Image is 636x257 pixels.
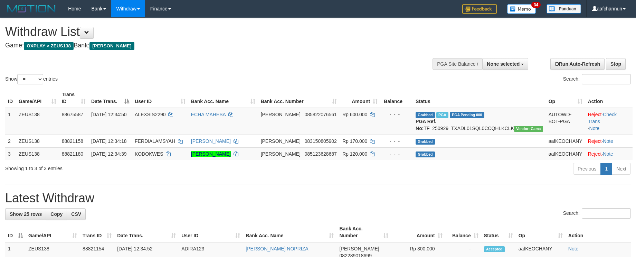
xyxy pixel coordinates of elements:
span: Copy 085822076561 to clipboard [304,112,336,117]
td: TF_250929_TXADL01SQL0CCQHLKCLK [413,108,546,135]
span: CSV [71,211,81,217]
span: [DATE] 12:34:18 [91,138,126,144]
th: Bank Acc. Number: activate to sort column ascending [258,88,340,108]
td: aafKEOCHANY [546,135,585,147]
span: 88821158 [62,138,83,144]
span: Accepted [484,246,505,252]
span: Copy [50,211,63,217]
th: Bank Acc. Name: activate to sort column ascending [243,222,336,242]
span: [DATE] 12:34:39 [91,151,126,157]
th: Amount: activate to sort column ascending [340,88,380,108]
button: None selected [482,58,528,70]
th: Status [413,88,546,108]
td: · · [585,108,633,135]
h1: Latest Withdraw [5,191,631,205]
span: 34 [531,2,541,8]
a: [PERSON_NAME] NOPRIZA [246,246,308,251]
a: Reject [588,138,602,144]
th: Bank Acc. Name: activate to sort column ascending [188,88,258,108]
img: panduan.png [547,4,581,13]
a: Show 25 rows [5,208,46,220]
td: aafKEOCHANY [546,147,585,160]
th: Status: activate to sort column ascending [481,222,516,242]
input: Search: [582,74,631,84]
select: Showentries [17,74,43,84]
span: OXPLAY > ZEUS138 [24,42,74,50]
td: AUTOWD-BOT-PGA [546,108,585,135]
span: None selected [487,61,520,67]
a: Note [589,126,600,131]
span: Rp 120.000 [342,151,367,157]
th: Amount: activate to sort column ascending [391,222,445,242]
a: Check Trans [588,112,617,124]
th: Date Trans.: activate to sort column descending [88,88,132,108]
span: [PERSON_NAME] [261,112,301,117]
span: [DATE] 12:34:50 [91,112,126,117]
th: Date Trans.: activate to sort column ascending [114,222,179,242]
a: CSV [67,208,86,220]
a: [PERSON_NAME] [191,151,231,157]
div: - - - [383,150,410,157]
div: - - - [383,111,410,118]
a: Previous [573,163,601,175]
span: Vendor URL: https://trx31.1velocity.biz [514,126,543,132]
a: 1 [600,163,612,175]
th: Op: activate to sort column ascending [516,222,566,242]
span: Copy 083150805902 to clipboard [304,138,336,144]
a: Note [568,246,579,251]
h4: Game: Bank: [5,42,417,49]
th: Bank Acc. Number: activate to sort column ascending [336,222,391,242]
td: ZEUS138 [16,135,59,147]
th: Balance: activate to sort column ascending [445,222,481,242]
span: Copy 085123628687 to clipboard [304,151,336,157]
h1: Withdraw List [5,25,417,39]
th: Trans ID: activate to sort column ascending [80,222,114,242]
th: Op: activate to sort column ascending [546,88,585,108]
th: ID: activate to sort column descending [5,222,26,242]
td: · [585,147,633,160]
label: Search: [563,208,631,219]
span: Grabbed [416,112,435,118]
th: ID [5,88,16,108]
th: User ID: activate to sort column ascending [179,222,243,242]
label: Show entries [5,74,58,84]
img: Feedback.jpg [462,4,497,14]
span: PGA Pending [450,112,484,118]
span: FERDIALAMSYAH [135,138,175,144]
span: [PERSON_NAME] [339,246,379,251]
span: 88821180 [62,151,83,157]
span: ALEXSIS2290 [135,112,166,117]
td: ZEUS138 [16,108,59,135]
span: Grabbed [416,139,435,145]
th: Balance [380,88,413,108]
a: Run Auto-Refresh [550,58,605,70]
input: Search: [582,208,631,219]
a: Note [603,151,613,157]
th: Action [566,222,631,242]
a: [PERSON_NAME] [191,138,231,144]
a: Note [603,138,613,144]
b: PGA Ref. No: [416,119,436,131]
span: Show 25 rows [10,211,42,217]
a: Reject [588,112,602,117]
span: 88675587 [62,112,83,117]
a: Stop [606,58,626,70]
span: [PERSON_NAME] [261,138,301,144]
a: Copy [46,208,67,220]
span: Grabbed [416,152,435,157]
span: Rp 600.000 [342,112,367,117]
th: Game/API: activate to sort column ascending [26,222,80,242]
label: Search: [563,74,631,84]
td: 2 [5,135,16,147]
img: Button%20Memo.svg [507,4,536,14]
span: [PERSON_NAME] [89,42,134,50]
th: Trans ID: activate to sort column ascending [59,88,88,108]
th: Game/API: activate to sort column ascending [16,88,59,108]
td: 1 [5,108,16,135]
div: Showing 1 to 3 of 3 entries [5,162,260,172]
span: KODOKWES [135,151,163,157]
span: Marked by aafpengsreynich [436,112,448,118]
div: - - - [383,138,410,145]
a: Reject [588,151,602,157]
td: ZEUS138 [16,147,59,160]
